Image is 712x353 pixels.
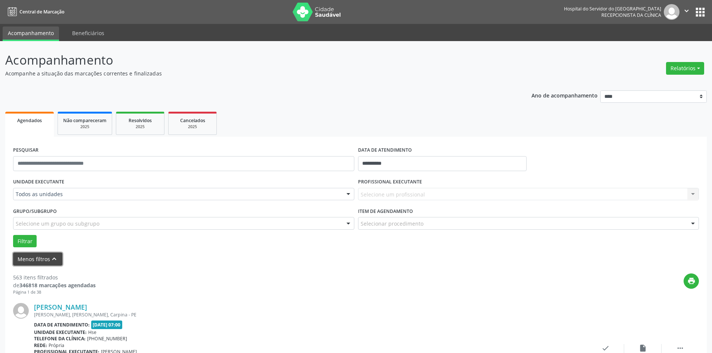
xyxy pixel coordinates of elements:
p: Acompanhe a situação das marcações correntes e finalizadas [5,69,496,77]
span: Recepcionista da clínica [601,12,661,18]
span: Selecione um grupo ou subgrupo [16,220,99,227]
div: 563 itens filtrados [13,273,96,281]
label: DATA DE ATENDIMENTO [358,145,412,156]
span: Não compareceram [63,117,107,124]
b: Rede: [34,342,47,349]
b: Unidade executante: [34,329,87,335]
div: 2025 [174,124,211,130]
p: Acompanhamento [5,51,496,69]
span: [PHONE_NUMBER] [87,335,127,342]
div: Hospital do Servidor do [GEOGRAPHIC_DATA] [564,6,661,12]
i:  [682,7,691,15]
b: Telefone da clínica: [34,335,86,342]
div: [PERSON_NAME], [PERSON_NAME], Carpina - PE [34,312,587,318]
strong: 346818 marcações agendadas [19,282,96,289]
button: Filtrar [13,235,37,248]
button: Menos filtroskeyboard_arrow_up [13,253,62,266]
label: PROFISSIONAL EXECUTANTE [358,176,422,188]
span: Hse [88,329,96,335]
i:  [676,344,684,352]
label: Item de agendamento [358,205,413,217]
span: [DATE] 07:00 [91,321,123,329]
span: Agendados [17,117,42,124]
button: Relatórios [666,62,704,75]
div: 2025 [121,124,159,130]
i: print [687,277,696,285]
img: img [664,4,679,20]
div: Página 1 de 38 [13,289,96,295]
button: apps [694,6,707,19]
i: insert_drive_file [639,344,647,352]
img: img [13,303,29,319]
label: PESQUISAR [13,145,38,156]
span: Resolvidos [129,117,152,124]
label: Grupo/Subgrupo [13,205,57,217]
div: de [13,281,96,289]
span: Própria [49,342,64,349]
div: 2025 [63,124,107,130]
span: Todos as unidades [16,191,339,198]
label: UNIDADE EXECUTANTE [13,176,64,188]
button: print [684,273,699,289]
span: Central de Marcação [19,9,64,15]
p: Ano de acompanhamento [531,90,598,100]
a: [PERSON_NAME] [34,303,87,311]
a: Central de Marcação [5,6,64,18]
b: Data de atendimento: [34,322,90,328]
span: Cancelados [180,117,205,124]
a: Beneficiários [67,27,110,40]
span: Selecionar procedimento [361,220,423,227]
i: check [601,344,610,352]
i: keyboard_arrow_up [50,255,58,263]
a: Acompanhamento [3,27,59,41]
button:  [679,4,694,20]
